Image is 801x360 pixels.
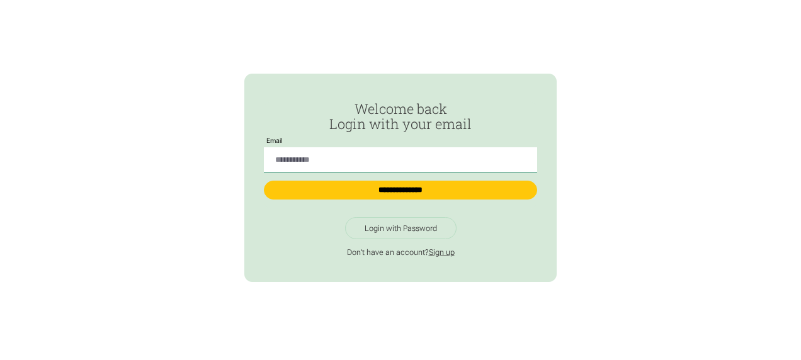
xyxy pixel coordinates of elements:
[264,137,286,145] label: Email
[264,247,538,257] p: Don't have an account?
[264,101,538,132] h2: Welcome back Login with your email
[264,101,538,210] form: Passwordless Login
[429,247,455,257] a: Sign up
[365,223,437,233] div: Login with Password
